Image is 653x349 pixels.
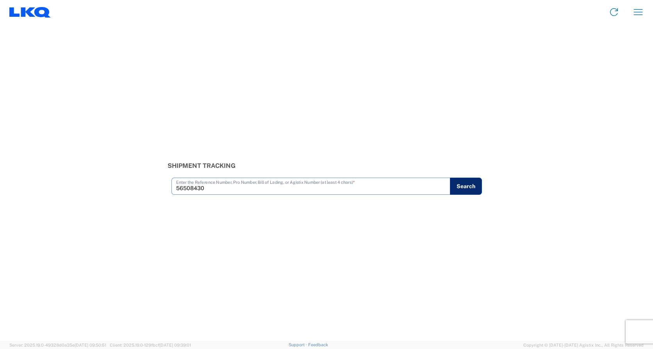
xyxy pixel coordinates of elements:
[450,178,482,195] button: Search
[308,342,328,347] a: Feedback
[289,342,308,347] a: Support
[168,162,486,169] h3: Shipment Tracking
[9,343,106,347] span: Server: 2025.19.0-49328d0a35e
[75,343,106,347] span: [DATE] 09:50:51
[110,343,191,347] span: Client: 2025.19.0-129fbcf
[159,343,191,347] span: [DATE] 09:39:01
[523,342,644,349] span: Copyright © [DATE]-[DATE] Agistix Inc., All Rights Reserved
